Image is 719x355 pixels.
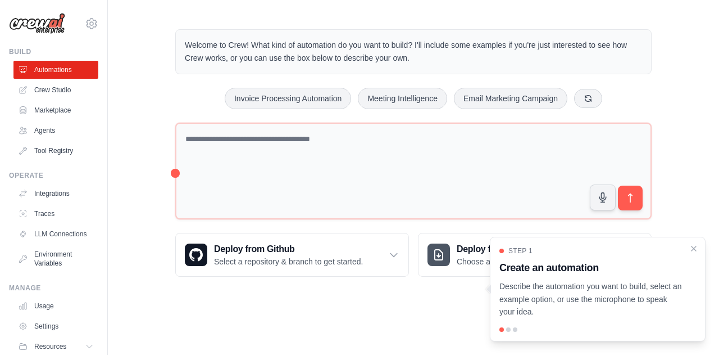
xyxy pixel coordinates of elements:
[499,280,682,318] p: Describe the automation you want to build, select an example option, or use the microphone to spe...
[457,256,552,267] p: Choose a zip file to upload.
[9,47,98,56] div: Build
[214,256,363,267] p: Select a repository & branch to get started.
[13,245,98,272] a: Environment Variables
[9,171,98,180] div: Operate
[13,317,98,335] a: Settings
[499,260,682,276] h3: Create an automation
[13,297,98,315] a: Usage
[358,88,447,109] button: Meeting Intelligence
[13,225,98,243] a: LLM Connections
[13,205,98,223] a: Traces
[13,122,98,140] a: Agents
[34,342,66,351] span: Resources
[13,185,98,203] a: Integrations
[225,88,351,109] button: Invoice Processing Automation
[13,81,98,99] a: Crew Studio
[457,242,552,256] h3: Deploy from zip file
[214,242,363,256] h3: Deploy from Github
[13,61,98,79] a: Automations
[9,284,98,293] div: Manage
[454,88,567,109] button: Email Marketing Campaign
[508,246,533,255] span: Step 1
[13,142,98,160] a: Tool Registry
[13,101,98,119] a: Marketplace
[689,244,698,253] button: Close walkthrough
[9,13,65,34] img: Logo
[185,39,642,65] p: Welcome to Crew! What kind of automation do you want to build? I'll include some examples if you'...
